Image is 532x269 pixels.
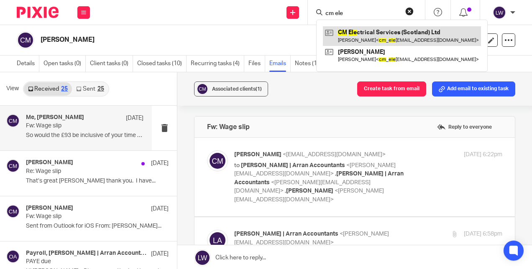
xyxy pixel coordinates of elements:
h4: Fw: Wage slip [207,123,250,131]
p: [DATE] [126,114,143,122]
p: Sent from Outlook for iOS From: [PERSON_NAME]... [26,223,169,230]
img: svg%3E [493,6,506,19]
img: svg%3E [6,205,20,218]
p: [DATE] 6:22pm [464,150,502,159]
p: [DATE] 6:58pm [464,230,502,239]
button: Associated clients(1) [194,81,268,96]
p: [DATE] [151,205,169,213]
img: svg%3E [207,150,228,171]
img: svg%3E [196,83,209,95]
span: View [6,84,19,93]
img: svg%3E [6,114,20,127]
p: So would the £93 be inclusive of your time or... [26,132,143,139]
input: Search [325,10,400,18]
span: [PERSON_NAME] | Arran Accountants [241,162,345,168]
span: [PERSON_NAME] | Arran Accountants [234,171,404,185]
div: 25 [61,86,68,92]
span: <[PERSON_NAME][EMAIL_ADDRESS][DOMAIN_NAME]> [234,180,371,194]
h4: Me, [PERSON_NAME] [26,114,84,121]
img: svg%3E [17,31,34,49]
button: Create task from email [357,81,426,96]
a: Received25 [24,82,72,96]
p: [DATE] [151,159,169,167]
img: svg%3E [207,230,228,251]
a: Files [248,56,265,72]
span: Associated clients [212,86,262,91]
img: svg%3E [6,159,20,173]
button: Add email to existing task [432,81,515,96]
label: Reply to everyone [435,121,494,133]
p: That’s great [PERSON_NAME] thank you. I have... [26,178,169,185]
span: , [335,171,336,177]
a: Open tasks (0) [43,56,86,72]
span: <[EMAIL_ADDRESS][DOMAIN_NAME]> [283,152,386,157]
span: [PERSON_NAME] | Arran Accountants [234,231,338,237]
span: <[PERSON_NAME][EMAIL_ADDRESS][DOMAIN_NAME]> [234,188,384,203]
h4: Payroll, [PERSON_NAME] | Arran Accountants, [PERSON_NAME] [26,250,147,257]
a: Closed tasks (10) [137,56,187,72]
img: Pixie [17,7,59,18]
h4: [PERSON_NAME] [26,159,73,166]
span: , [285,188,286,194]
p: Fw: Wage slip [26,122,120,129]
span: (1) [256,86,262,91]
span: to [234,162,240,168]
span: [PERSON_NAME] [286,188,333,194]
p: Fw: Wage slip [26,213,140,220]
p: PAYE due [26,258,140,265]
p: [DATE] [151,250,169,258]
a: Sent25 [72,82,108,96]
a: Details [17,56,39,72]
a: Emails [269,56,291,72]
a: Client tasks (0) [90,56,133,72]
a: Recurring tasks (4) [191,56,244,72]
div: 25 [97,86,104,92]
p: Re: Wage slip [26,168,140,175]
img: svg%3E [6,250,20,263]
button: Clear [405,7,414,15]
h4: [PERSON_NAME] [26,205,73,212]
h2: [PERSON_NAME] [41,36,329,44]
a: Notes (1) [295,56,323,72]
span: [PERSON_NAME] [234,152,281,157]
